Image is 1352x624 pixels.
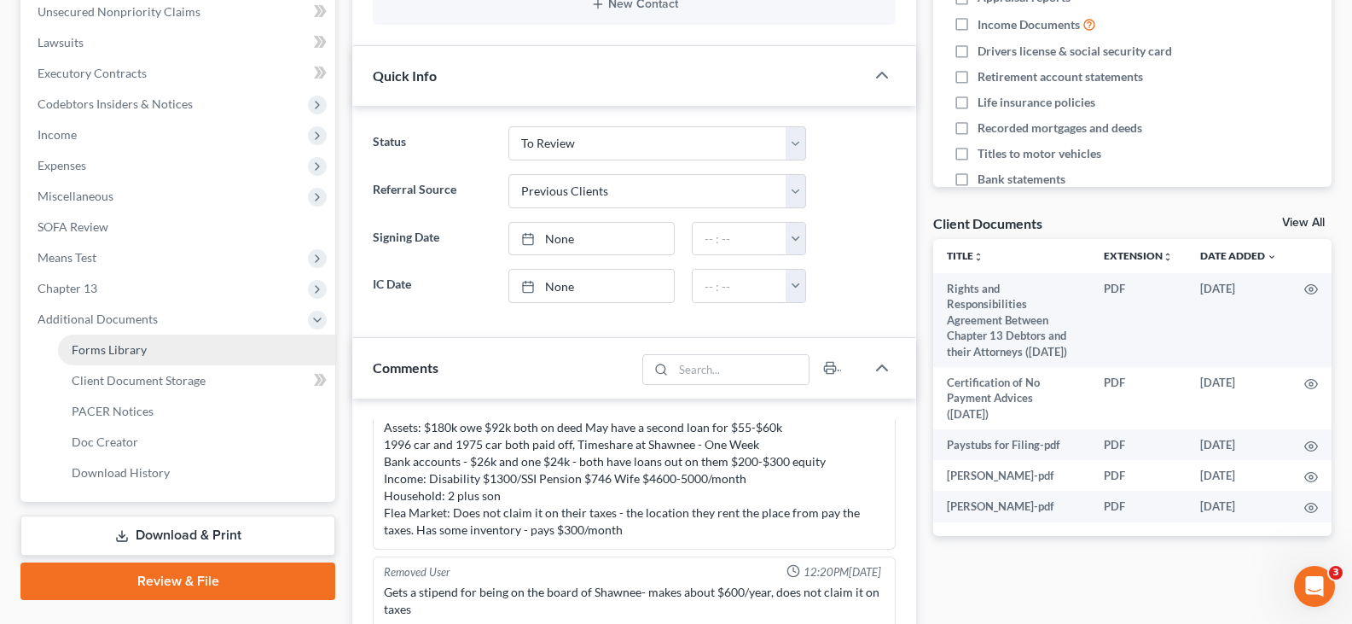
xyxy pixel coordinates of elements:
[38,4,200,19] span: Unsecured Nonpriority Claims
[373,359,438,376] span: Comments
[933,367,1090,429] td: Certification of No Payment Advices ([DATE])
[24,212,335,242] a: SOFA Review
[38,66,147,80] span: Executory Contracts
[978,94,1095,111] span: Life insurance policies
[72,404,154,418] span: PACER Notices
[58,458,335,488] a: Download History
[58,365,335,396] a: Client Document Storage
[978,16,1080,33] span: Income Documents
[693,223,786,255] input: -- : --
[1090,367,1187,429] td: PDF
[933,491,1090,522] td: [PERSON_NAME]-pdf
[978,171,1065,188] span: Bank statements
[804,564,881,580] span: 12:20PM[DATE]
[38,250,96,265] span: Means Test
[24,27,335,58] a: Lawsuits
[20,516,335,556] a: Download & Print
[373,67,437,84] span: Quick Info
[933,460,1090,491] td: [PERSON_NAME]-pdf
[1090,273,1187,367] td: PDF
[509,270,674,302] a: None
[1267,252,1277,262] i: expand_more
[1187,491,1291,522] td: [DATE]
[973,252,984,262] i: unfold_more
[38,219,108,234] span: SOFA Review
[947,249,984,262] a: Titleunfold_more
[384,584,885,618] div: Gets a stipend for being on the board of Shawnee- makes about $600/year, does not claim it on taxes
[384,385,885,539] div: [PERSON_NAME] Mom - Debts: Credit Cards, Loans - $45k Assets: $180k owe $92k both on deed May hav...
[364,222,499,256] label: Signing Date
[978,43,1172,60] span: Drivers license & social security card
[1090,429,1187,460] td: PDF
[72,465,170,480] span: Download History
[1329,566,1343,580] span: 3
[364,174,499,208] label: Referral Source
[38,96,193,111] span: Codebtors Insiders & Notices
[1090,491,1187,522] td: PDF
[674,355,809,384] input: Search...
[1187,367,1291,429] td: [DATE]
[364,126,499,160] label: Status
[24,58,335,89] a: Executory Contracts
[933,273,1090,367] td: Rights and Responsibilities Agreement Between Chapter 13 Debtors and their Attorneys ([DATE])
[58,335,335,365] a: Forms Library
[72,342,147,357] span: Forms Library
[1294,566,1335,607] iframe: Intercom live chat
[1187,429,1291,460] td: [DATE]
[364,269,499,303] label: IC Date
[978,68,1143,85] span: Retirement account statements
[58,427,335,458] a: Doc Creator
[38,189,113,203] span: Miscellaneous
[38,281,97,295] span: Chapter 13
[933,214,1042,232] div: Client Documents
[72,373,206,388] span: Client Document Storage
[978,120,1142,137] span: Recorded mortgages and deeds
[38,35,84,50] span: Lawsuits
[1282,217,1325,229] a: View All
[38,127,77,142] span: Income
[1104,249,1173,262] a: Extensionunfold_more
[933,429,1090,460] td: Paystubs for Filing-pdf
[384,564,450,580] div: Removed User
[20,563,335,600] a: Review & File
[38,312,158,326] span: Additional Documents
[693,270,786,302] input: -- : --
[1187,460,1291,491] td: [DATE]
[1090,460,1187,491] td: PDF
[58,396,335,427] a: PACER Notices
[1187,273,1291,367] td: [DATE]
[1200,249,1277,262] a: Date Added expand_more
[509,223,674,255] a: None
[38,158,86,172] span: Expenses
[72,434,138,449] span: Doc Creator
[1163,252,1173,262] i: unfold_more
[978,145,1101,162] span: Titles to motor vehicles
